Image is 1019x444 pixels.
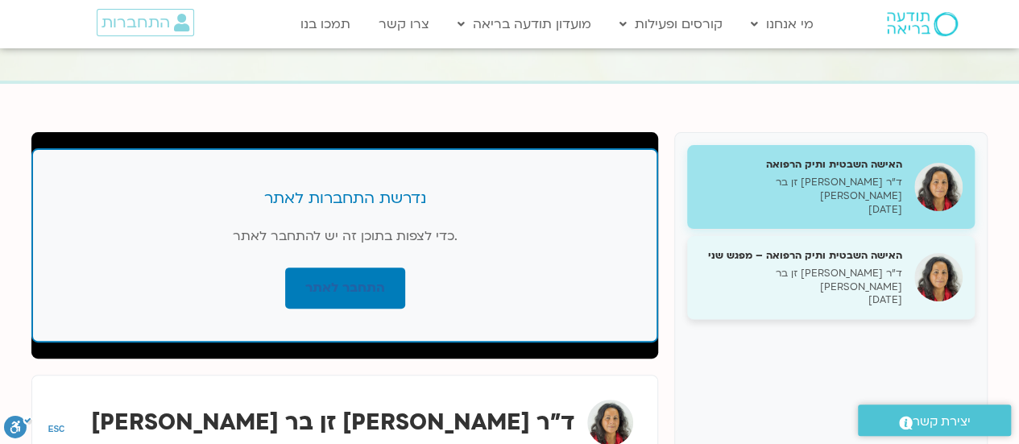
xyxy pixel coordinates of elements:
h5: האישה השבטית ותיק הרפואה – מפגש שני [699,248,902,263]
img: תודעה בריאה [887,12,958,36]
img: האישה השבטית ותיק הרפואה – מפגש שני [914,253,963,301]
p: כדי לצפות בתוכן זה יש להתחבר לאתר. [65,226,624,247]
a: תמכו בנו [292,9,358,39]
a: יצירת קשר [858,405,1011,436]
p: [DATE] [699,293,902,307]
a: מועדון תודעה בריאה [449,9,599,39]
a: התחבר לאתר [285,268,405,309]
p: ד״ר [PERSON_NAME] זן בר [PERSON_NAME] [699,176,902,203]
a: צרו קשר [371,9,437,39]
strong: ד״ר [PERSON_NAME] זן בר [PERSON_NAME] [91,407,575,438]
a: מי אנחנו [743,9,822,39]
h5: האישה השבטית ותיק הרפואה [699,157,902,172]
p: ד״ר [PERSON_NAME] זן בר [PERSON_NAME] [699,267,902,294]
span: התחברות [101,14,170,31]
span: יצירת קשר [913,411,971,433]
a: התחברות [97,9,194,36]
p: [DATE] [699,203,902,217]
a: קורסים ופעילות [611,9,731,39]
img: האישה השבטית ותיק הרפואה [914,163,963,211]
h3: נדרשת התחברות לאתר [65,189,624,210]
